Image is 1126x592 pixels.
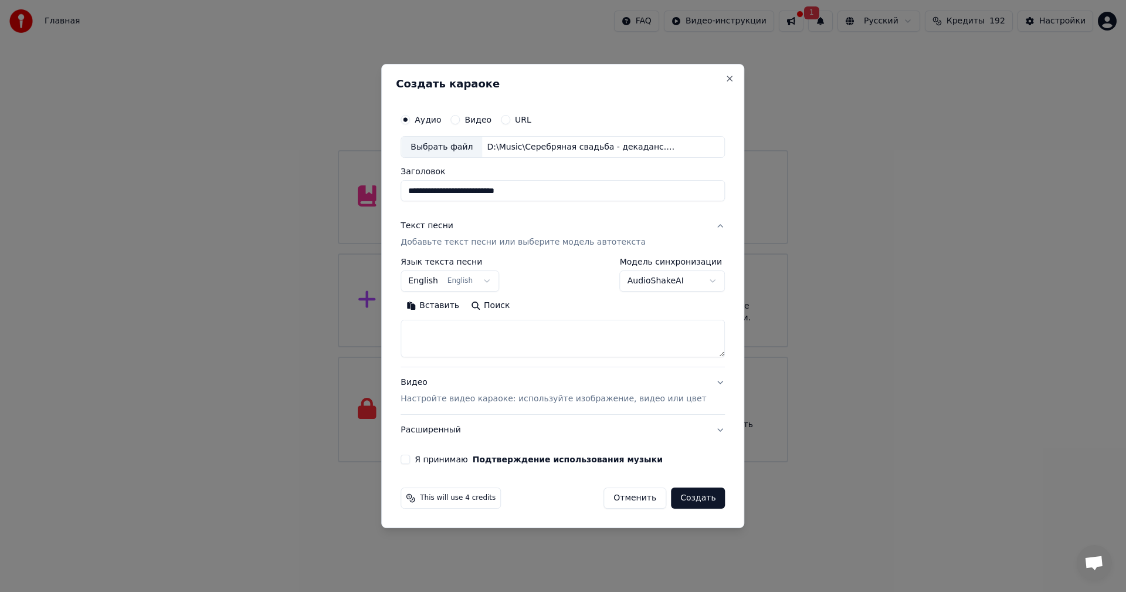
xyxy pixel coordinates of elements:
[401,258,499,266] label: Язык текста песни
[415,455,663,464] label: Я принимаю
[401,377,706,405] div: Видео
[415,116,441,124] label: Аудио
[465,297,515,316] button: Поиск
[401,297,465,316] button: Вставить
[464,116,491,124] label: Видео
[401,137,482,158] div: Выбрать файл
[401,221,453,232] div: Текст песни
[620,258,725,266] label: Модель синхронизации
[515,116,531,124] label: URL
[401,211,725,258] button: Текст песниДобавьте текст песни или выберите модель автотекста
[671,488,725,509] button: Создать
[401,368,725,415] button: ВидеоНастройте видео караоке: используйте изображение, видео или цвет
[473,455,663,464] button: Я принимаю
[396,79,730,89] h2: Создать караоке
[603,488,666,509] button: Отменить
[401,168,725,176] label: Заголовок
[401,258,725,367] div: Текст песниДобавьте текст песни или выберите модель автотекста
[420,493,496,503] span: This will use 4 credits
[401,393,706,405] p: Настройте видео караоке: используйте изображение, видео или цвет
[482,141,681,153] div: D:\Music\Серебряная свадьба - декаданс.mp3
[401,237,646,249] p: Добавьте текст песни или выберите модель автотекста
[401,415,725,445] button: Расширенный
